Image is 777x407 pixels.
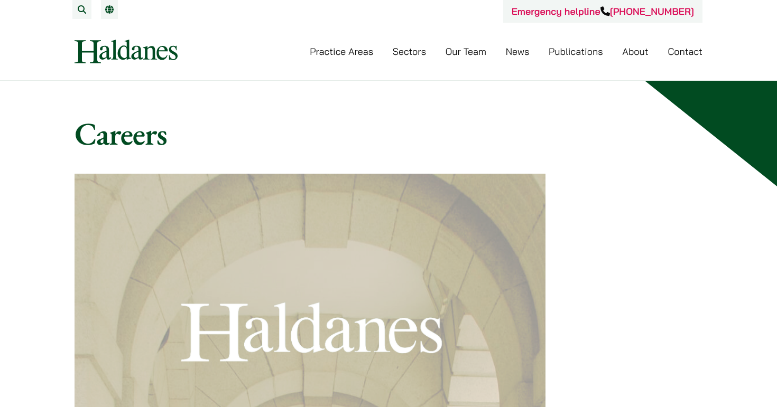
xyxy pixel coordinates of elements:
h1: Careers [75,115,702,153]
a: Publications [549,45,603,58]
a: News [506,45,530,58]
img: Logo of Haldanes [75,40,178,63]
a: Our Team [446,45,486,58]
a: Emergency helpline[PHONE_NUMBER] [512,5,694,17]
a: Contact [668,45,702,58]
a: EN [105,5,114,14]
a: About [622,45,648,58]
a: Sectors [393,45,426,58]
a: Practice Areas [310,45,373,58]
